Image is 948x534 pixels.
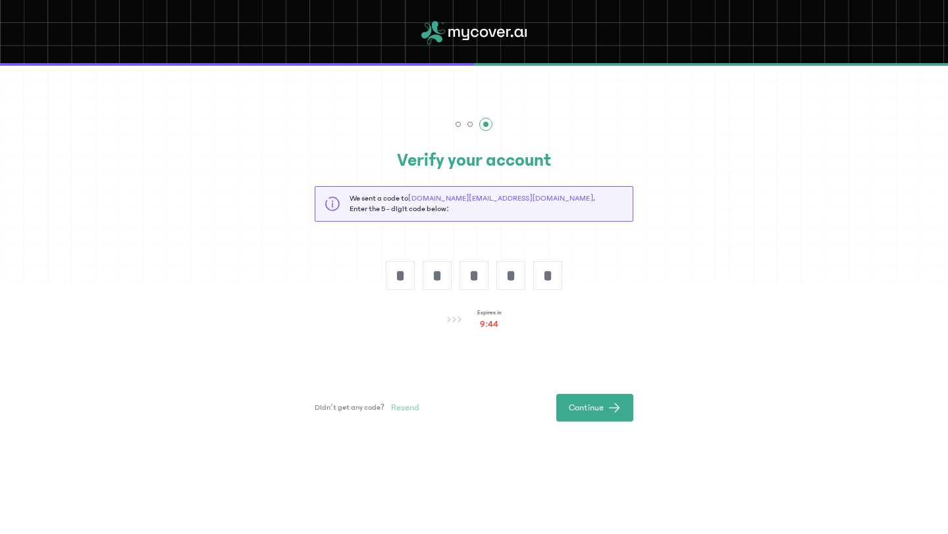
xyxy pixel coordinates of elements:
p: 9:44 [477,318,502,331]
p: Didn’t get any code? [315,402,384,413]
span: Continue [569,401,604,414]
h2: Verify your account [315,147,633,174]
span: Resend [391,401,419,414]
p: We sent a code to . Enter the 5 - digit code below: [350,193,595,214]
button: Continue [556,394,633,422]
button: Resend [384,397,426,418]
p: Expires in [477,308,502,318]
span: [DOMAIN_NAME][EMAIL_ADDRESS][DOMAIN_NAME] [408,194,593,203]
